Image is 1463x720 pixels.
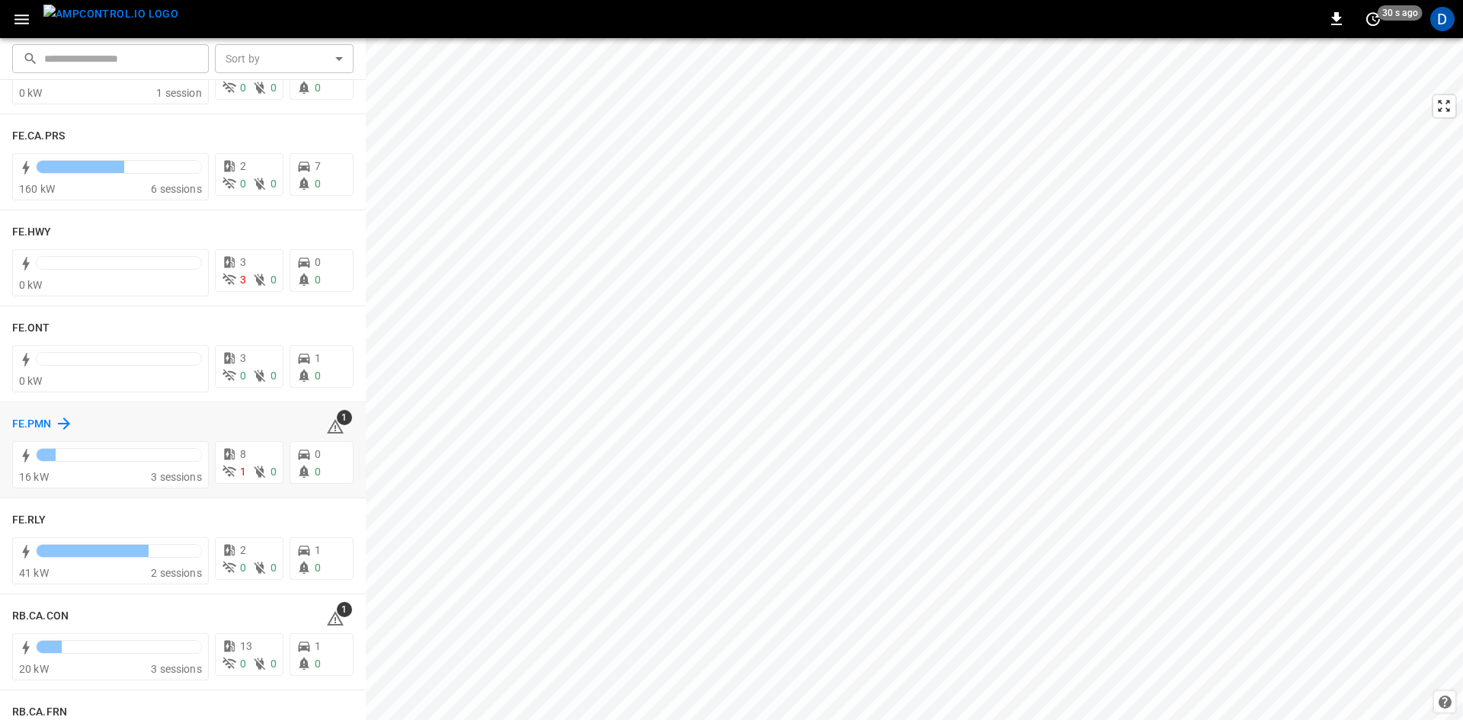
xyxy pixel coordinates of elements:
[12,224,52,241] h6: FE.HWY
[315,562,321,574] span: 0
[240,256,246,268] span: 3
[19,375,43,387] span: 0 kW
[19,279,43,291] span: 0 kW
[315,274,321,286] span: 0
[271,82,277,94] span: 0
[271,178,277,190] span: 0
[12,512,46,529] h6: FE.RLY
[19,183,55,195] span: 160 kW
[12,128,65,145] h6: FE.CA.PRS
[315,178,321,190] span: 0
[315,658,321,670] span: 0
[271,658,277,670] span: 0
[240,160,246,172] span: 2
[271,274,277,286] span: 0
[151,663,202,675] span: 3 sessions
[240,82,246,94] span: 0
[315,640,321,652] span: 1
[151,183,202,195] span: 6 sessions
[151,471,202,483] span: 3 sessions
[12,320,50,337] h6: FE.ONT
[240,352,246,364] span: 3
[315,544,321,556] span: 1
[19,567,49,579] span: 41 kW
[240,562,246,574] span: 0
[240,448,246,460] span: 8
[12,608,69,625] h6: RB.CA.CON
[156,87,201,99] span: 1 session
[240,544,246,556] span: 2
[1430,7,1455,31] div: profile-icon
[366,38,1463,720] canvas: Map
[19,87,43,99] span: 0 kW
[315,256,321,268] span: 0
[315,448,321,460] span: 0
[151,567,202,579] span: 2 sessions
[337,602,352,617] span: 1
[315,466,321,478] span: 0
[43,5,178,24] img: ampcontrol.io logo
[240,640,252,652] span: 13
[240,658,246,670] span: 0
[271,370,277,382] span: 0
[271,466,277,478] span: 0
[337,410,352,425] span: 1
[240,274,246,286] span: 3
[1361,7,1385,31] button: set refresh interval
[271,562,277,574] span: 0
[240,178,246,190] span: 0
[315,160,321,172] span: 7
[1378,5,1423,21] span: 30 s ago
[315,370,321,382] span: 0
[315,352,321,364] span: 1
[240,466,246,478] span: 1
[12,416,52,433] h6: FE.PMN
[19,471,49,483] span: 16 kW
[240,370,246,382] span: 0
[19,663,49,675] span: 20 kW
[315,82,321,94] span: 0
